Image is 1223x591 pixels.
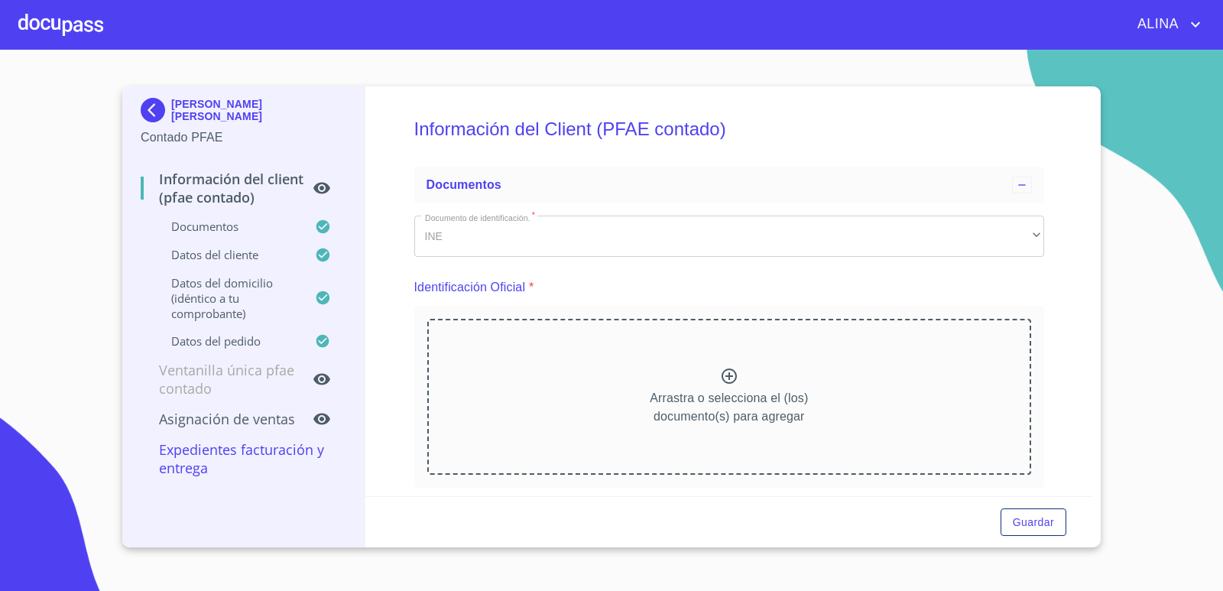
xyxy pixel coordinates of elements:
span: Guardar [1013,513,1054,532]
p: Datos del cliente [141,247,315,262]
div: Documentos [414,167,1045,203]
h5: Información del Client (PFAE contado) [414,98,1045,161]
div: INE [414,216,1045,257]
p: Datos del domicilio (idéntico a tu comprobante) [141,275,315,321]
p: Arrastra o selecciona el (los) documento(s) para agregar [650,389,808,426]
p: Expedientes Facturación y Entrega [141,440,346,477]
p: [PERSON_NAME] [PERSON_NAME] [171,98,346,122]
p: Asignación de Ventas [141,410,313,428]
p: Documentos [141,219,315,234]
p: Información del Client (PFAE contado) [141,170,313,206]
span: ALINA [1126,12,1186,37]
span: Documentos [427,178,501,191]
p: Contado PFAE [141,128,346,147]
button: account of current user [1126,12,1205,37]
img: Docupass spot blue [141,98,171,122]
p: Ventanilla única PFAE contado [141,361,313,398]
p: Identificación Oficial [414,278,526,297]
p: Datos del pedido [141,333,315,349]
div: [PERSON_NAME] [PERSON_NAME] [141,98,346,128]
button: Guardar [1001,508,1066,537]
